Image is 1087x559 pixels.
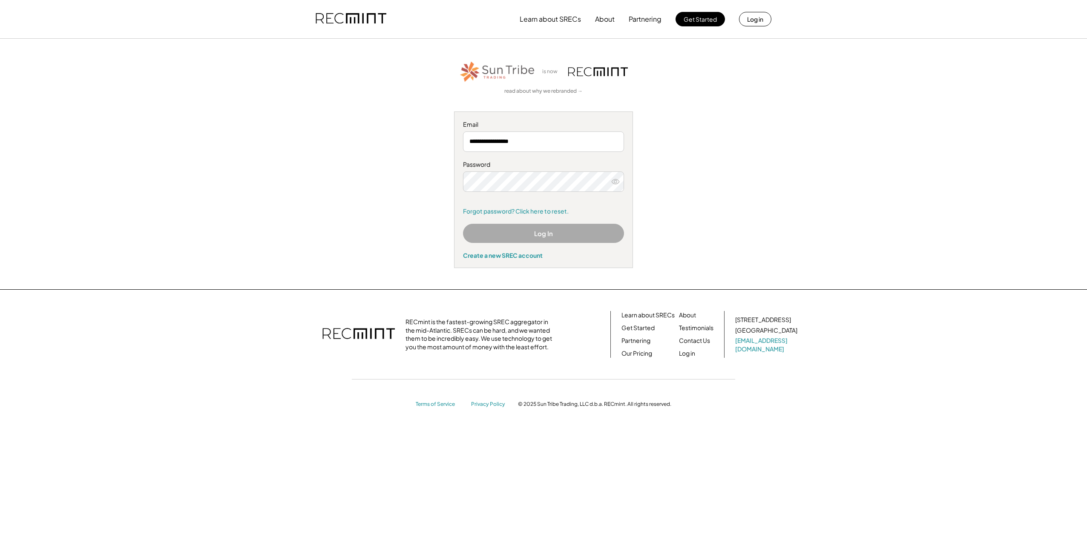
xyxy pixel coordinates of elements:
[471,401,509,408] a: Privacy Policy
[679,311,696,319] a: About
[676,12,725,26] button: Get Started
[595,11,615,28] button: About
[518,401,671,408] div: © 2025 Sun Tribe Trading, LLC d.b.a. RECmint. All rights reserved.
[735,316,791,324] div: [STREET_ADDRESS]
[679,349,695,358] a: Log in
[416,401,463,408] a: Terms of Service
[735,326,797,335] div: [GEOGRAPHIC_DATA]
[459,60,536,83] img: STT_Horizontal_Logo%2B-%2BColor.png
[735,337,799,353] a: [EMAIL_ADDRESS][DOMAIN_NAME]
[629,11,661,28] button: Partnering
[621,349,652,358] a: Our Pricing
[463,251,624,259] div: Create a new SREC account
[405,318,557,351] div: RECmint is the fastest-growing SREC aggregator in the mid-Atlantic. SRECs can be hard, and we wan...
[322,319,395,349] img: recmint-logotype%403x.png
[621,324,655,332] a: Get Started
[540,68,564,75] div: is now
[568,67,628,76] img: recmint-logotype%403x.png
[463,120,624,129] div: Email
[520,11,581,28] button: Learn about SRECs
[679,324,713,332] a: Testimonials
[504,88,583,95] a: read about why we rebranded →
[463,207,624,216] a: Forgot password? Click here to reset.
[679,337,710,345] a: Contact Us
[621,311,675,319] a: Learn about SRECs
[463,160,624,169] div: Password
[739,12,771,26] button: Log in
[621,337,650,345] a: Partnering
[463,224,624,243] button: Log In
[316,5,386,34] img: recmint-logotype%403x.png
